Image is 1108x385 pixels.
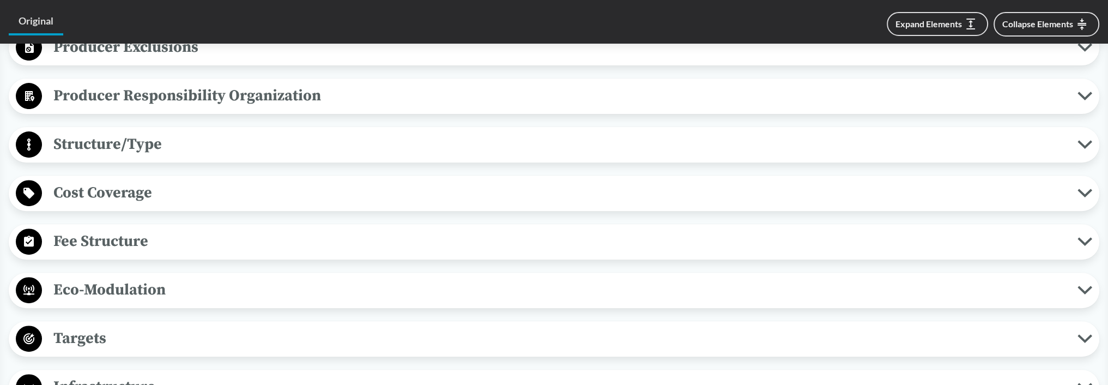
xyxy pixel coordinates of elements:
button: Eco-Modulation [13,276,1095,304]
a: Original [9,9,63,35]
button: Producer Exclusions [13,34,1095,62]
span: Producer Responsibility Organization [42,83,1077,108]
span: Targets [42,326,1077,351]
span: Cost Coverage [42,181,1077,205]
span: Producer Exclusions [42,35,1077,59]
button: Expand Elements [887,12,988,36]
span: Structure/Type [42,132,1077,157]
button: Collapse Elements [994,12,1099,37]
span: Fee Structure [42,229,1077,254]
button: Fee Structure [13,228,1095,256]
button: Cost Coverage [13,179,1095,207]
button: Structure/Type [13,131,1095,159]
button: Targets [13,325,1095,353]
button: Producer Responsibility Organization [13,82,1095,110]
span: Eco-Modulation [42,278,1077,302]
